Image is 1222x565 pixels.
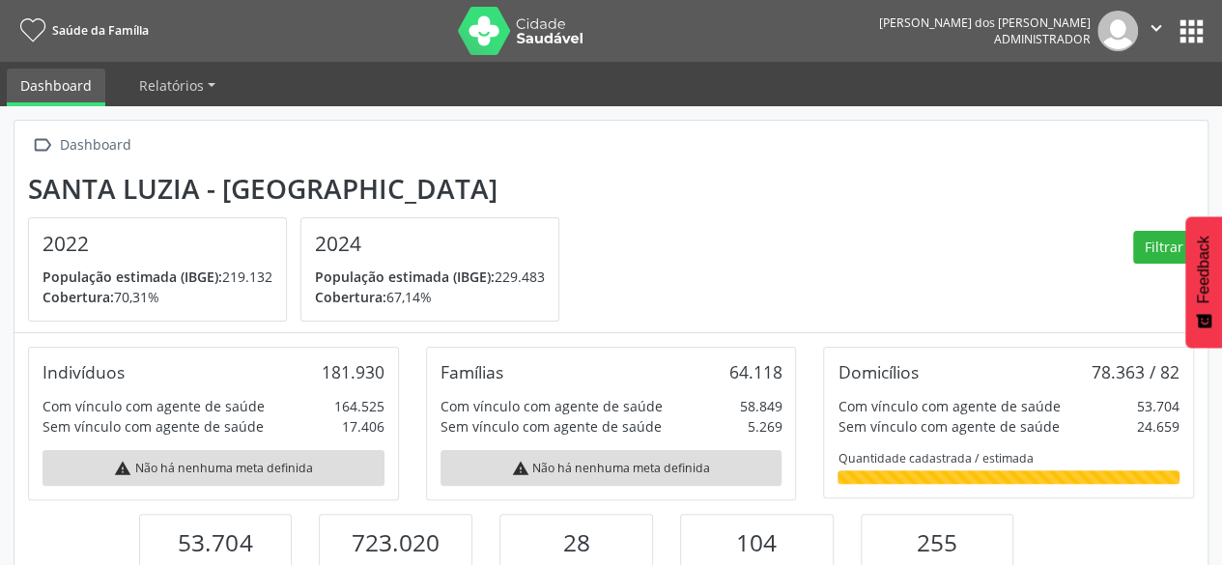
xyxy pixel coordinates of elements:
i: warning [114,460,131,477]
div: 5.269 [747,416,782,437]
span: População estimada (IBGE): [315,268,495,286]
span: Relatórios [139,76,204,95]
span: Administrador [994,31,1091,47]
div: 53.704 [1137,396,1179,416]
p: 70,31% [43,287,272,307]
button: apps [1175,14,1208,48]
div: 24.659 [1137,416,1179,437]
div: Sem vínculo com agente de saúde [838,416,1059,437]
div: Famílias [440,361,503,382]
p: 219.132 [43,267,272,287]
div: 181.930 [322,361,384,382]
h4: 2024 [315,232,545,256]
span: Feedback [1195,236,1212,303]
button: Feedback - Mostrar pesquisa [1185,216,1222,348]
span: 104 [736,526,777,558]
a: Saúde da Família [14,14,149,46]
div: 17.406 [342,416,384,437]
div: Com vínculo com agente de saúde [838,396,1060,416]
div: 164.525 [334,396,384,416]
button: Filtrar [1133,231,1194,264]
span: 255 [917,526,957,558]
div: Sem vínculo com agente de saúde [440,416,662,437]
div: Quantidade cadastrada / estimada [838,450,1179,466]
div: Não há nenhuma meta definida [43,450,384,486]
div: Domicílios [838,361,918,382]
span: População estimada (IBGE): [43,268,222,286]
div: Indivíduos [43,361,125,382]
div: Dashboard [56,131,134,159]
i: warning [512,460,529,477]
span: 723.020 [352,526,440,558]
a: Dashboard [7,69,105,106]
span: 53.704 [178,526,252,558]
div: Com vínculo com agente de saúde [43,396,265,416]
div: [PERSON_NAME] dos [PERSON_NAME] [879,14,1091,31]
i:  [1146,17,1167,39]
span: Saúde da Família [52,22,149,39]
div: 64.118 [728,361,782,382]
div: Santa Luzia - [GEOGRAPHIC_DATA] [28,173,573,205]
div: Com vínculo com agente de saúde [440,396,663,416]
a:  Dashboard [28,131,134,159]
div: 58.849 [739,396,782,416]
div: 78.363 / 82 [1092,361,1179,382]
i:  [28,131,56,159]
span: 28 [562,526,589,558]
p: 229.483 [315,267,545,287]
img: img [1097,11,1138,51]
button:  [1138,11,1175,51]
h4: 2022 [43,232,272,256]
div: Sem vínculo com agente de saúde [43,416,264,437]
div: Não há nenhuma meta definida [440,450,782,486]
span: Cobertura: [43,288,114,306]
p: 67,14% [315,287,545,307]
a: Relatórios [126,69,229,102]
span: Cobertura: [315,288,386,306]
